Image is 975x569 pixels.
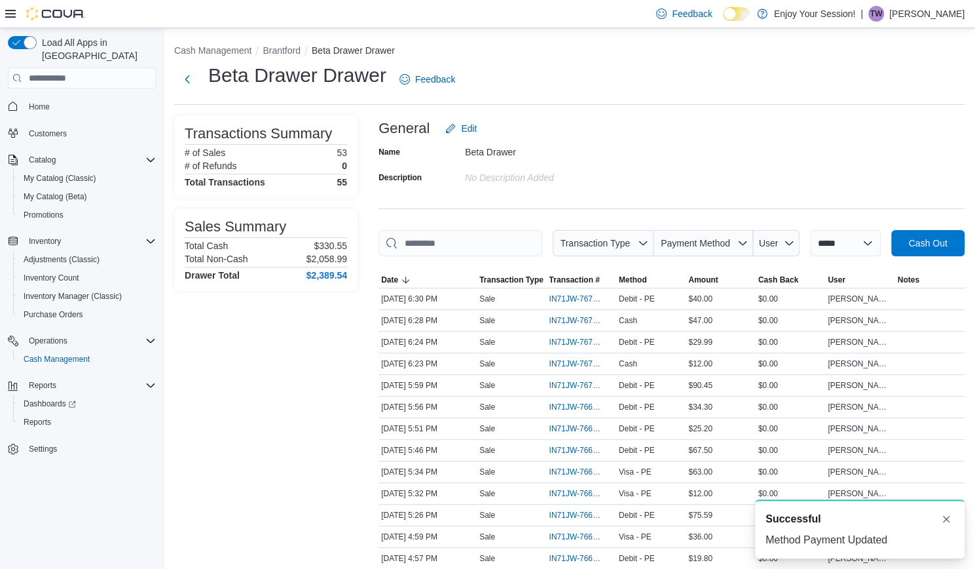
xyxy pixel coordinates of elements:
[24,173,96,184] span: My Catalog (Classic)
[619,315,637,326] span: Cash
[185,161,236,171] h6: # of Refunds
[828,294,892,304] span: [PERSON_NAME]
[174,44,965,60] nav: An example of EuiBreadcrumbs
[688,337,712,347] span: $29.99
[479,294,495,304] p: Sale
[13,187,161,206] button: My Catalog (Beta)
[185,270,240,281] h4: Drawer Total
[765,511,954,527] div: Notification
[378,121,430,136] h3: General
[415,73,455,86] span: Feedback
[870,6,883,22] span: TW
[549,464,613,480] button: IN71JW-7669881
[549,356,613,372] button: IN71JW-7670159
[688,445,712,456] span: $67.50
[549,378,613,393] button: IN71JW-7670019
[756,442,825,458] div: $0.00
[723,21,724,22] span: Dark Mode
[549,510,600,520] span: IN71JW-7669816
[13,206,161,224] button: Promotions
[479,510,495,520] p: Sale
[461,122,477,135] span: Edit
[549,359,600,369] span: IN71JW-7670159
[3,96,161,115] button: Home
[3,232,161,250] button: Inventory
[619,445,655,456] span: Debit - PE
[688,380,712,391] span: $90.45
[549,488,600,499] span: IN71JW-7669868
[24,291,122,302] span: Inventory Manager (Classic)
[619,423,655,434] span: Debit - PE
[549,421,613,437] button: IN71JW-7669976
[378,291,477,307] div: [DATE] 6:30 PM
[378,378,477,393] div: [DATE] 5:59 PM
[619,402,655,412] span: Debit - PE
[828,423,892,434] span: [PERSON_NAME]
[24,354,90,364] span: Cash Management
[378,486,477,501] div: [DATE] 5:32 PM
[688,275,718,285] span: Amount
[549,423,600,434] span: IN71JW-7669976
[29,155,56,165] span: Catalog
[185,177,265,187] h4: Total Transactions
[18,189,92,205] a: My Catalog (Beta)
[828,402,892,412] span: [PERSON_NAME]
[688,553,712,564] span: $19.80
[24,441,62,457] a: Settings
[18,252,105,267] a: Adjustments (Classic)
[938,511,954,527] button: Dismiss toast
[29,336,67,346] span: Operations
[18,270,84,286] a: Inventory Count
[616,272,686,288] button: Method
[688,315,712,326] span: $47.00
[24,98,156,114] span: Home
[13,350,161,368] button: Cash Management
[24,99,55,115] a: Home
[765,511,820,527] span: Successful
[756,334,825,350] div: $0.00
[24,333,73,349] button: Operations
[688,359,712,369] span: $12.00
[828,467,892,477] span: [PERSON_NAME]
[828,445,892,456] span: [PERSON_NAME]
[185,254,248,264] h6: Total Non-Cash
[18,207,156,223] span: Promotions
[688,467,712,477] span: $63.00
[13,269,161,287] button: Inventory Count
[18,189,156,205] span: My Catalog (Beta)
[342,161,347,171] p: 0
[378,356,477,372] div: [DATE] 6:23 PM
[479,553,495,564] p: Sale
[479,488,495,499] p: Sale
[263,45,301,56] button: Brantford
[560,238,630,248] span: Transaction Type
[651,1,717,27] a: Feedback
[378,147,400,157] label: Name
[828,337,892,347] span: [PERSON_NAME]
[553,230,653,256] button: Transaction Type
[18,396,156,412] span: Dashboards
[479,315,495,326] p: Sale
[29,444,57,454] span: Settings
[337,147,347,158] p: 53
[185,241,228,251] h6: Total Cash
[3,151,161,169] button: Catalog
[479,275,543,285] span: Transaction Type
[306,254,347,264] p: $2,058.99
[619,337,655,347] span: Debit - PE
[756,313,825,328] div: $0.00
[24,233,156,249] span: Inventory
[3,376,161,395] button: Reports
[688,423,712,434] span: $25.20
[24,254,100,265] span: Adjustments (Classic)
[185,126,332,142] h3: Transactions Summary
[549,315,600,326] span: IN71JW-7670194
[378,507,477,523] div: [DATE] 5:26 PM
[13,169,161,187] button: My Catalog (Classic)
[312,45,395,56] button: Beta Drawer Drawer
[29,128,67,139] span: Customers
[18,351,95,367] a: Cash Management
[908,237,947,250] span: Cash Out
[378,230,542,256] input: This is a search bar. As you type, the results lower in the page will automatically filter.
[394,66,460,92] a: Feedback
